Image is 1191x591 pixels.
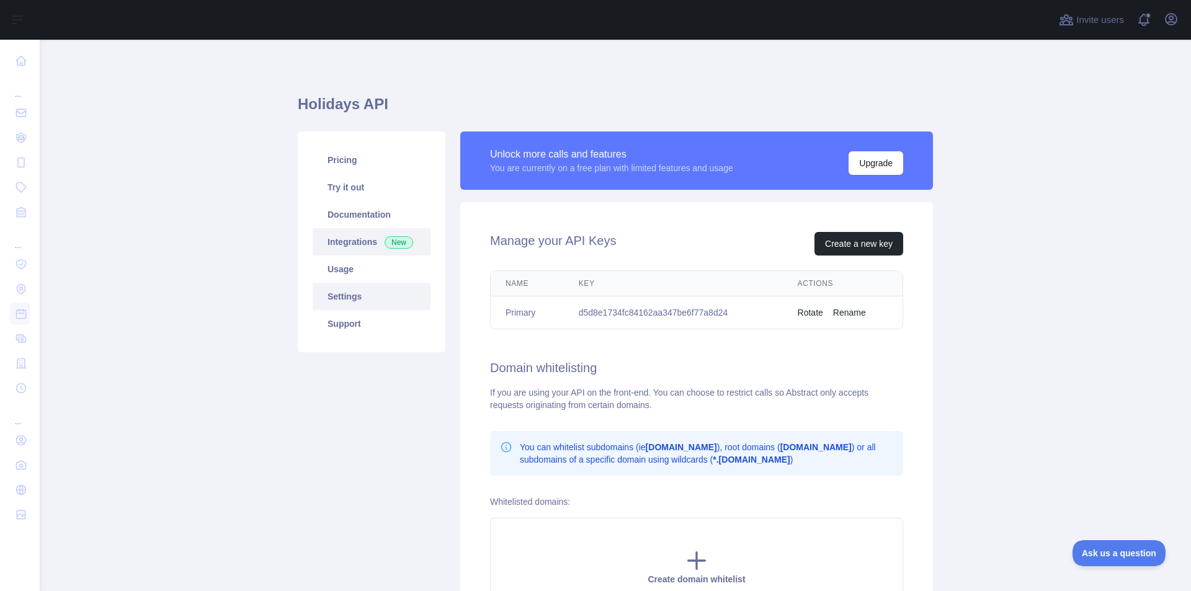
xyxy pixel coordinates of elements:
a: Integrations New [313,228,430,256]
th: Actions [783,271,903,296]
button: Upgrade [849,151,903,175]
h2: Domain whitelisting [490,359,903,376]
div: ... [10,74,30,99]
td: d5d8e1734fc84162aa347be6f77a8d24 [564,296,783,329]
button: Invite users [1056,10,1126,30]
iframe: Toggle Customer Support [1073,540,1166,566]
span: Invite users [1076,13,1124,27]
a: Try it out [313,174,430,201]
a: Support [313,310,430,337]
button: Rename [833,306,866,319]
span: Create domain whitelist [648,574,745,584]
h1: Holidays API [298,94,933,124]
th: Key [564,271,783,296]
div: ... [10,226,30,251]
a: Usage [313,256,430,283]
div: ... [10,402,30,427]
button: Rotate [798,306,823,319]
div: If you are using your API on the front-end. You can choose to restrict calls so Abstract only acc... [490,386,903,411]
b: *.[DOMAIN_NAME] [713,455,790,464]
button: Create a new key [814,232,903,256]
label: Whitelisted domains: [490,497,570,507]
a: Pricing [313,146,430,174]
td: Primary [491,296,564,329]
div: Unlock more calls and features [490,147,733,162]
b: [DOMAIN_NAME] [646,442,717,452]
a: Documentation [313,201,430,228]
p: You can whitelist subdomains (ie ), root domains ( ) or all subdomains of a specific domain using... [520,441,893,466]
b: [DOMAIN_NAME] [780,442,852,452]
span: New [385,236,413,249]
h2: Manage your API Keys [490,232,616,256]
a: Settings [313,283,430,310]
th: Name [491,271,564,296]
div: You are currently on a free plan with limited features and usage [490,162,733,174]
